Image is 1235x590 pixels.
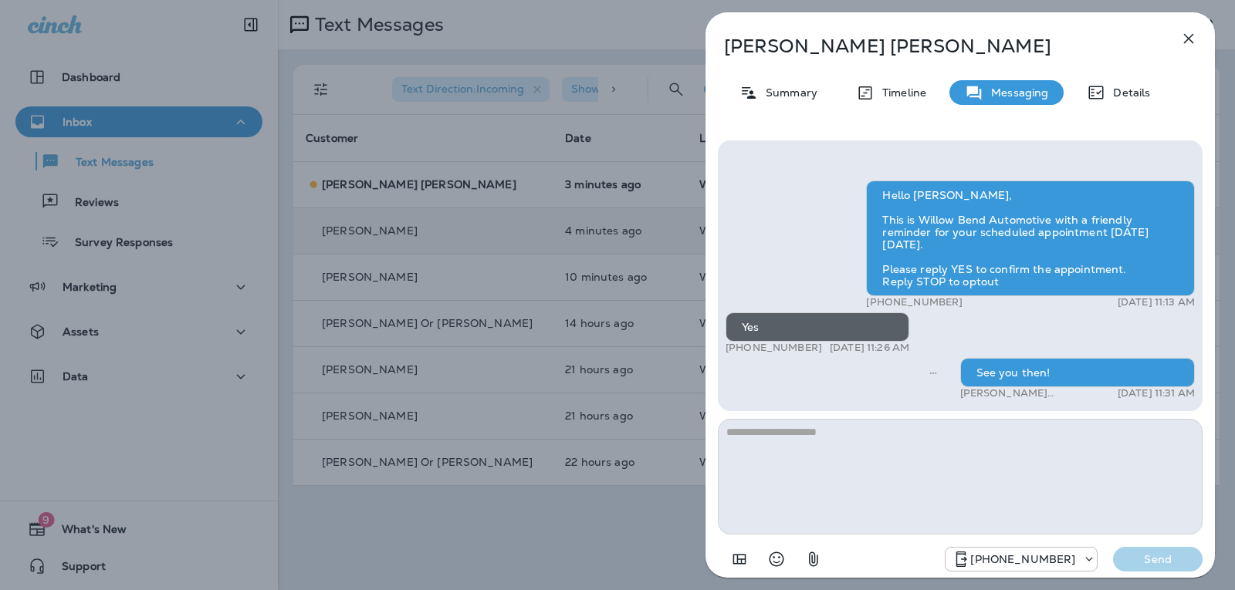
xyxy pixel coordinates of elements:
[866,180,1195,296] div: Hello [PERSON_NAME], This is Willow Bend Automotive with a friendly reminder for your scheduled a...
[960,358,1195,387] div: See you then!
[726,342,822,354] p: [PHONE_NUMBER]
[866,296,963,308] p: [PHONE_NUMBER]
[1118,296,1195,308] p: [DATE] 11:13 AM
[960,387,1101,400] p: [PERSON_NAME] WillowBend
[1105,86,1150,99] p: Details
[946,550,1097,568] div: +1 (813) 497-4455
[726,312,909,342] div: Yes
[929,365,937,379] span: Sent
[983,86,1048,99] p: Messaging
[970,553,1075,565] p: [PHONE_NUMBER]
[830,342,909,354] p: [DATE] 11:26 AM
[724,35,1145,57] p: [PERSON_NAME] [PERSON_NAME]
[761,544,792,575] button: Select an emoji
[1118,387,1195,400] p: [DATE] 11:31 AM
[758,86,817,99] p: Summary
[724,544,755,575] button: Add in a premade template
[875,86,926,99] p: Timeline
